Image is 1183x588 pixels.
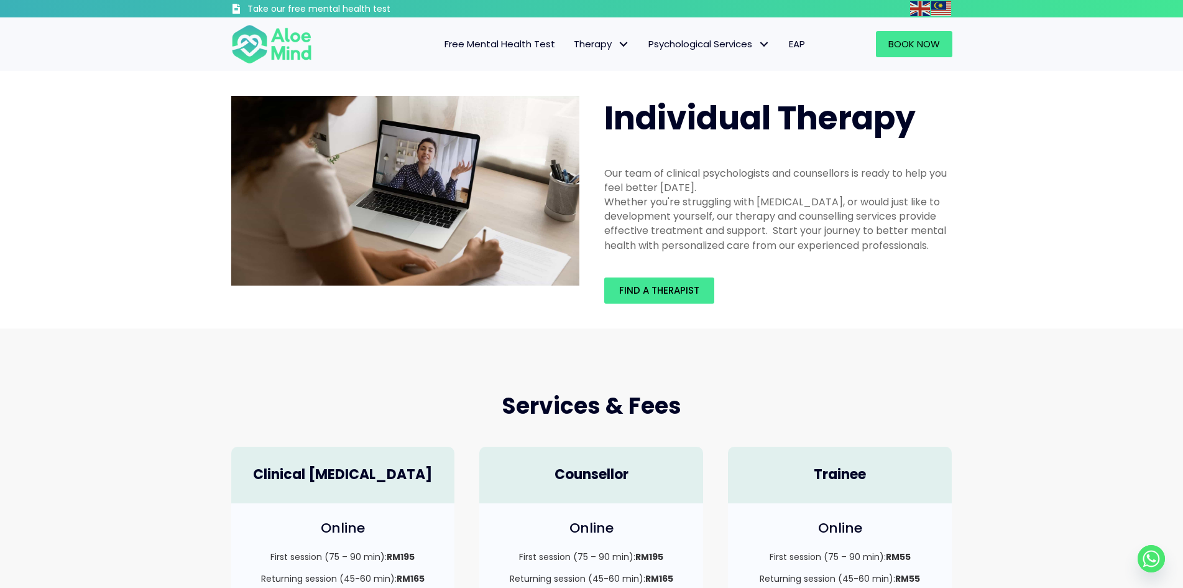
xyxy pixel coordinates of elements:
[328,31,814,57] nav: Menu
[604,166,952,195] div: Our team of clinical psychologists and counsellors is ready to help you feel better [DATE].
[502,390,681,422] span: Services & Fees
[231,3,457,17] a: Take our free mental health test
[244,551,443,563] p: First session (75 – 90 min):
[231,96,579,286] img: Therapy online individual
[740,572,939,585] p: Returning session (45-60 min):
[615,35,633,54] span: Therapy: submenu
[740,519,939,538] h4: Online
[876,31,952,57] a: Book Now
[888,37,940,50] span: Book Now
[387,551,415,563] strong: RM195
[492,551,691,563] p: First session (75 – 90 min):
[435,31,564,57] a: Free Mental Health Test
[780,31,814,57] a: EAP
[492,572,691,585] p: Returning session (45-60 min):
[755,35,773,54] span: Psychological Services: submenu
[604,278,714,304] a: Find a therapist
[244,465,443,485] h4: Clinical [MEDICAL_DATA]
[886,551,911,563] strong: RM55
[740,465,939,485] h4: Trainee
[244,519,443,538] h4: Online
[639,31,780,57] a: Psychological ServicesPsychological Services: submenu
[247,3,457,16] h3: Take our free mental health test
[444,37,555,50] span: Free Mental Health Test
[910,1,930,16] img: en
[931,1,951,16] img: ms
[1138,545,1165,572] a: Whatsapp
[931,1,952,16] a: Malay
[492,519,691,538] h4: Online
[895,572,920,585] strong: RM55
[910,1,931,16] a: English
[564,31,639,57] a: TherapyTherapy: submenu
[244,572,443,585] p: Returning session (45-60 min):
[604,95,916,141] span: Individual Therapy
[604,195,952,253] div: Whether you're struggling with [MEDICAL_DATA], or would just like to development yourself, our th...
[492,465,691,485] h4: Counsellor
[397,572,425,585] strong: RM165
[231,24,312,65] img: Aloe mind Logo
[635,551,663,563] strong: RM195
[574,37,630,50] span: Therapy
[648,37,770,50] span: Psychological Services
[645,572,673,585] strong: RM165
[619,284,699,297] span: Find a therapist
[740,551,939,563] p: First session (75 – 90 min):
[789,37,805,50] span: EAP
